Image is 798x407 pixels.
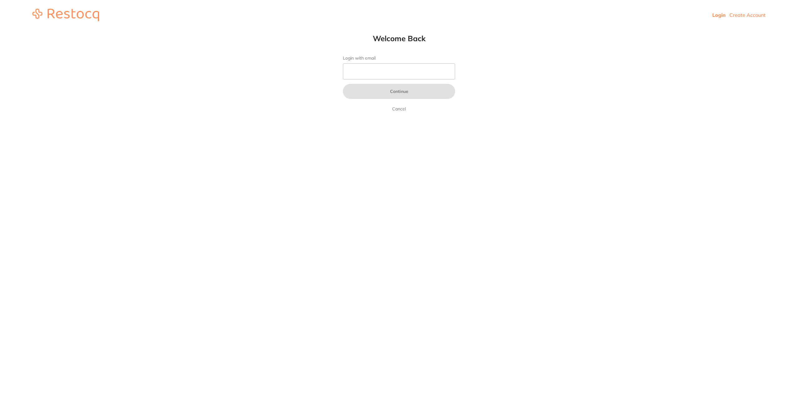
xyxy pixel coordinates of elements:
h1: Welcome Back [330,34,468,43]
img: restocq_logo.svg [32,9,99,21]
label: Login with email [343,56,455,61]
button: Continue [343,84,455,99]
a: Cancel [391,105,407,113]
a: Create Account [729,12,766,18]
a: Login [712,12,726,18]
